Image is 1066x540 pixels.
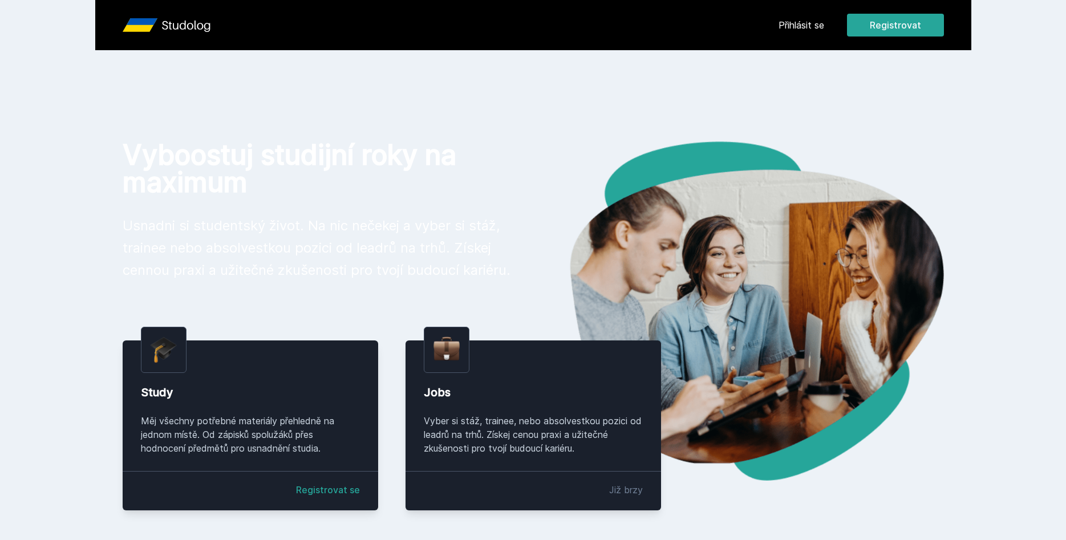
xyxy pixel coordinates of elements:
div: Jobs [424,384,643,400]
p: Usnadni si studentský život. Na nic nečekej a vyber si stáž, trainee nebo absolvestkou pozici od ... [123,214,515,281]
img: hero.png [533,141,944,481]
img: graduation-cap.png [151,336,177,363]
button: Registrovat [847,14,944,36]
div: Měj všechny potřebné materiály přehledně na jednom místě. Od zápisků spolužáků přes hodnocení pře... [141,414,360,455]
div: Již brzy [609,483,643,497]
h1: Vyboostuj studijní roky na maximum [123,141,515,196]
img: briefcase.png [433,334,460,363]
a: Přihlásit se [779,18,824,32]
div: Study [141,384,360,400]
a: Registrovat se [296,483,360,497]
div: Vyber si stáž, trainee, nebo absolvestkou pozici od leadrů na trhů. Získej cenou praxi a užitečné... [424,414,643,455]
